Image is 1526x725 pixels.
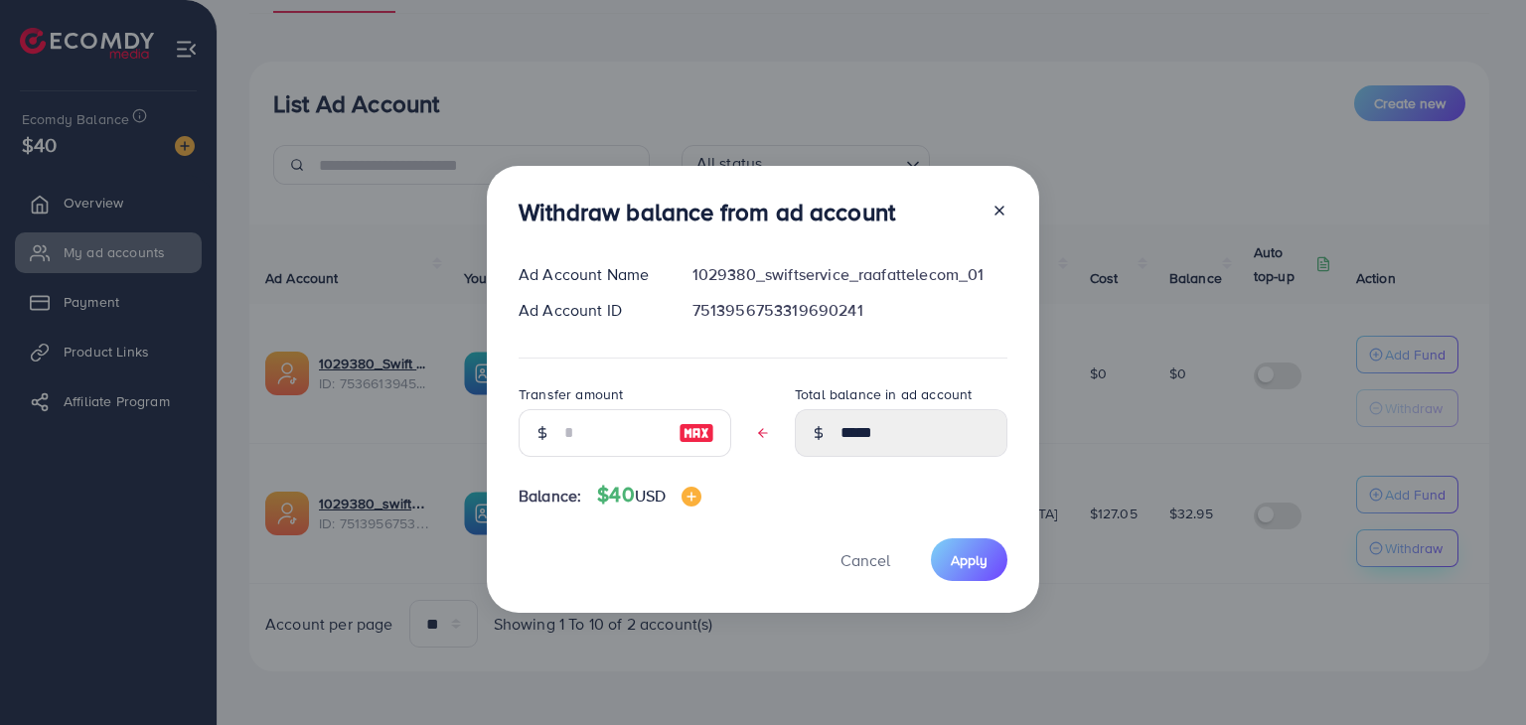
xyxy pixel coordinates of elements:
[931,538,1007,581] button: Apply
[816,538,915,581] button: Cancel
[519,485,581,507] span: Balance:
[677,299,1023,322] div: 7513956753319690241
[503,299,677,322] div: Ad Account ID
[503,263,677,286] div: Ad Account Name
[677,263,1023,286] div: 1029380_swiftservice_raafattelecom_01
[795,384,972,404] label: Total balance in ad account
[679,421,714,445] img: image
[519,384,623,404] label: Transfer amount
[682,487,701,507] img: image
[597,483,701,507] h4: $40
[519,198,895,226] h3: Withdraw balance from ad account
[951,550,988,570] span: Apply
[1442,636,1511,710] iframe: Chat
[635,485,666,507] span: USD
[840,549,890,571] span: Cancel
